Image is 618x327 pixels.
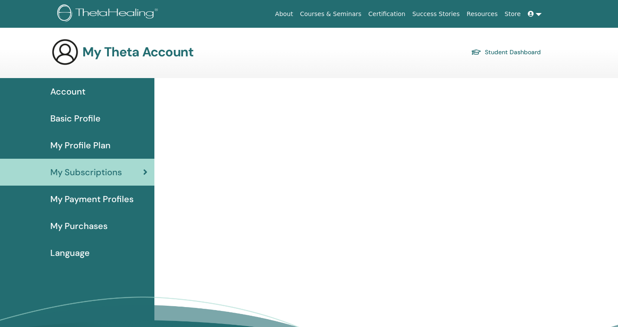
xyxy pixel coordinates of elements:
span: Basic Profile [50,112,101,125]
a: Success Stories [409,6,463,22]
a: About [271,6,296,22]
h3: My Theta Account [82,44,193,60]
a: Student Dashboard [471,46,541,58]
a: Certification [365,6,409,22]
a: Courses & Seminars [297,6,365,22]
a: Resources [463,6,501,22]
img: generic-user-icon.jpg [51,38,79,66]
span: My Subscriptions [50,166,122,179]
span: My Profile Plan [50,139,111,152]
span: Language [50,246,90,259]
img: logo.png [57,4,161,24]
img: graduation-cap.svg [471,49,481,56]
a: Store [501,6,524,22]
span: My Payment Profiles [50,193,134,206]
span: My Purchases [50,219,108,232]
span: Account [50,85,85,98]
